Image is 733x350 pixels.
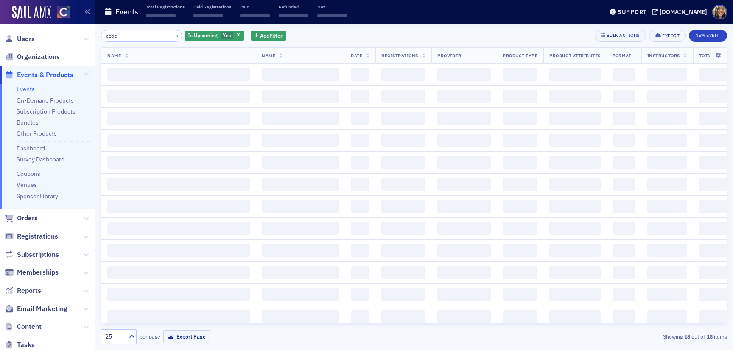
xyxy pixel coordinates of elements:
span: Yes [223,32,231,39]
span: Date [351,53,362,58]
span: ‌ [351,112,369,125]
span: ‌ [549,156,600,169]
span: Provider [437,53,461,58]
span: ‌ [613,310,635,323]
span: ‌ [262,200,339,213]
span: ‌ [613,112,635,125]
span: ‌ [647,266,687,279]
span: ‌ [262,266,339,279]
span: ‌ [437,200,491,213]
img: SailAMX [12,6,51,19]
span: ‌ [647,134,687,147]
span: ‌ [549,68,600,81]
span: ‌ [381,200,425,213]
span: ‌ [503,156,537,169]
span: ‌ [437,68,491,81]
span: ‌ [381,68,425,81]
span: ‌ [381,310,425,323]
div: 25 [105,332,124,341]
div: Yes [185,31,244,41]
button: Bulk Actions [595,30,646,42]
span: ‌ [613,200,635,213]
span: Add Filter [260,32,283,39]
span: Instructors [647,53,680,58]
span: ‌ [503,310,537,323]
a: Organizations [5,52,60,61]
span: ‌ [107,244,250,257]
span: ‌ [503,90,537,103]
span: ‌ [317,14,347,17]
span: Registrations [17,232,58,241]
span: Orders [17,214,38,223]
a: Dashboard [17,144,45,152]
span: ‌ [279,14,308,17]
span: ‌ [437,90,491,103]
button: AddFilter [251,31,286,41]
a: On-Demand Products [17,97,74,104]
strong: 18 [683,333,691,340]
a: Reports [5,286,41,295]
span: ‌ [549,222,600,235]
span: ‌ [647,244,687,257]
span: ‌ [381,222,425,235]
input: Search… [101,30,182,42]
span: ‌ [647,156,687,169]
span: ‌ [381,288,425,301]
span: ‌ [437,310,491,323]
span: Memberships [17,268,59,277]
span: ‌ [647,200,687,213]
span: ‌ [549,90,600,103]
div: Showing out of items [524,333,727,340]
span: ‌ [107,156,250,169]
span: ‌ [193,14,223,17]
span: Events & Products [17,70,73,80]
span: ‌ [381,266,425,279]
span: ‌ [503,68,537,81]
span: Profile [712,5,727,19]
span: ‌ [107,222,250,235]
span: Name [107,53,121,58]
span: ‌ [647,112,687,125]
span: ‌ [381,178,425,191]
span: Content [17,322,42,331]
span: ‌ [613,288,635,301]
span: ‌ [351,266,369,279]
span: ‌ [437,288,491,301]
span: ‌ [381,134,425,147]
span: ‌ [262,244,339,257]
span: ‌ [647,178,687,191]
span: Email Marketing [17,304,67,314]
span: ‌ [262,134,339,147]
a: Tasks [5,340,35,350]
span: ‌ [549,200,600,213]
span: ‌ [351,156,369,169]
span: ‌ [503,200,537,213]
p: Paid Registrations [193,4,231,10]
a: View Homepage [51,6,70,20]
span: ‌ [613,90,635,103]
span: ‌ [381,112,425,125]
span: Users [17,34,35,44]
span: ‌ [613,156,635,169]
span: ‌ [437,244,491,257]
button: New Event [689,30,727,42]
a: New Event [689,31,727,39]
button: Export Page [163,330,210,343]
a: Subscriptions [5,250,59,259]
strong: 18 [705,333,714,340]
div: Bulk Actions [607,33,640,38]
span: Is Upcoming [188,32,218,39]
p: Total Registrations [146,4,185,10]
span: ‌ [549,178,600,191]
span: ‌ [503,178,537,191]
a: Content [5,322,42,331]
span: ‌ [262,310,339,323]
span: ‌ [262,156,339,169]
a: Coupons [17,170,40,178]
span: ‌ [613,222,635,235]
span: ‌ [262,288,339,301]
span: ‌ [107,288,250,301]
span: ‌ [503,288,537,301]
a: Orders [5,214,38,223]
